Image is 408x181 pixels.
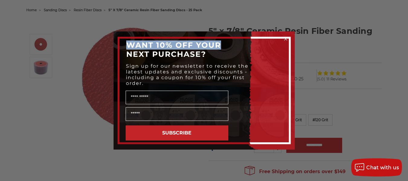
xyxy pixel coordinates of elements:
span: Sign up for our newsletter to receive the latest updates and exclusive discounts - including a co... [126,63,249,86]
span: Chat with us [366,165,399,170]
button: Close dialog [283,36,289,42]
button: Chat with us [351,158,402,176]
input: Email [126,107,228,121]
span: WANT 10% OFF YOUR NEXT PURCHASE? [126,40,221,59]
button: SUBSCRIBE [126,125,228,141]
